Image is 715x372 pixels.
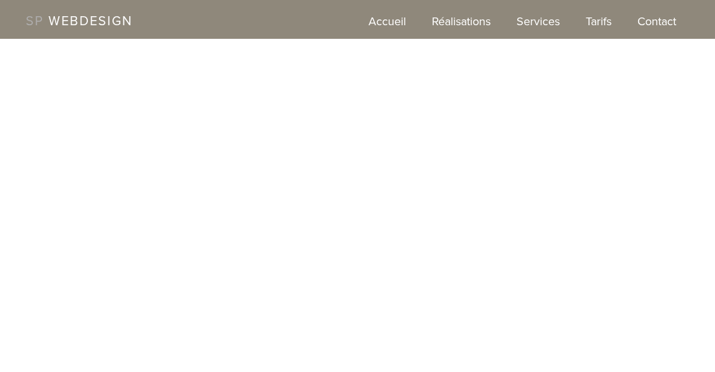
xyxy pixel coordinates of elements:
a: Services [517,13,560,39]
a: Accueil [368,13,406,39]
a: SP WEBDESIGN [26,14,133,29]
a: Réalisations [432,13,491,39]
span: SP [26,14,44,29]
a: Tarifs [586,13,612,39]
span: WEBDESIGN [48,14,133,29]
a: Contact [637,13,676,39]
